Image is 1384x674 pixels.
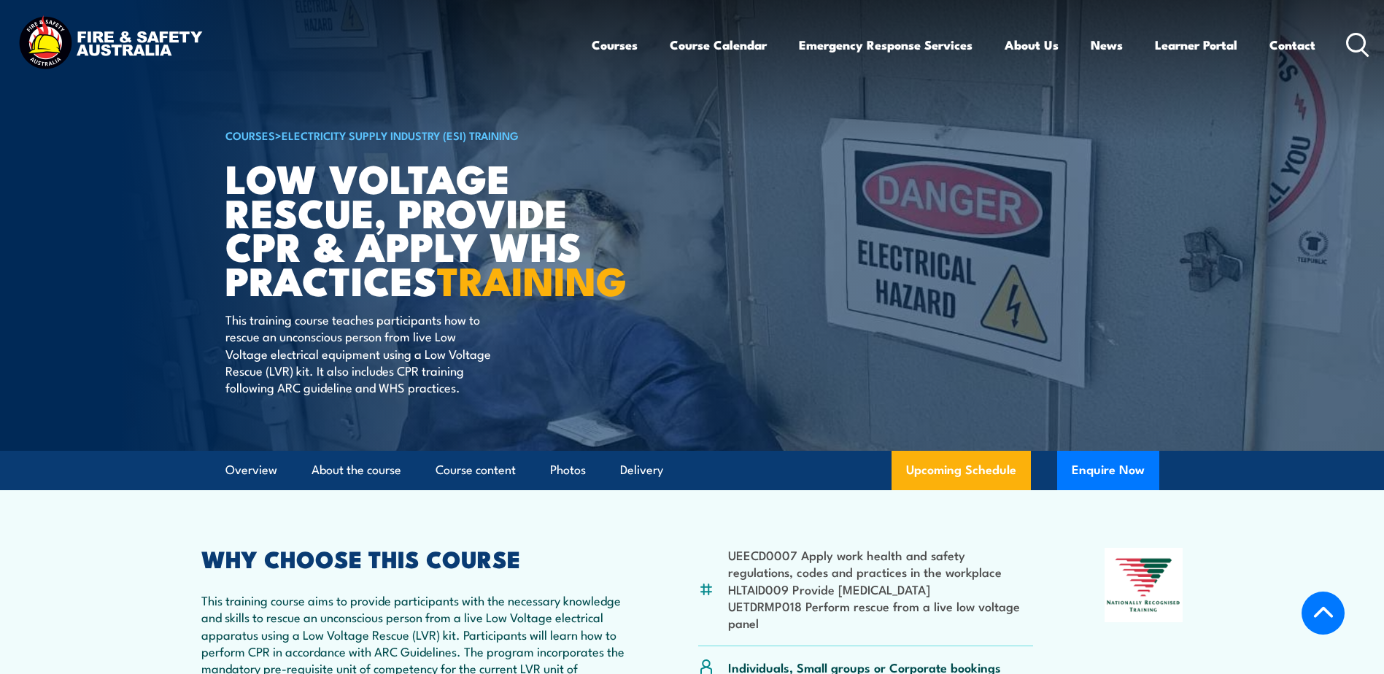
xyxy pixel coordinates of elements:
a: About the course [312,451,401,489]
a: Emergency Response Services [799,26,973,64]
li: HLTAID009 Provide [MEDICAL_DATA] [728,581,1034,597]
a: Contact [1269,26,1315,64]
a: News [1091,26,1123,64]
a: Overview [225,451,277,489]
h2: WHY CHOOSE THIS COURSE [201,548,627,568]
p: This training course teaches participants how to rescue an unconscious person from live Low Volta... [225,311,492,396]
a: Electricity Supply Industry (ESI) Training [282,127,519,143]
li: UETDRMP018 Perform rescue from a live low voltage panel [728,597,1034,632]
strong: TRAINING [437,249,627,309]
button: Enquire Now [1057,451,1159,490]
a: Courses [592,26,638,64]
h6: > [225,126,586,144]
a: Photos [550,451,586,489]
img: Nationally Recognised Training logo. [1105,548,1183,622]
a: Course Calendar [670,26,767,64]
a: Delivery [620,451,663,489]
a: Course content [436,451,516,489]
a: About Us [1005,26,1059,64]
a: Upcoming Schedule [892,451,1031,490]
a: Learner Portal [1155,26,1237,64]
h1: Low Voltage Rescue, Provide CPR & Apply WHS Practices [225,160,586,297]
li: UEECD0007 Apply work health and safety regulations, codes and practices in the workplace [728,546,1034,581]
a: COURSES [225,127,275,143]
